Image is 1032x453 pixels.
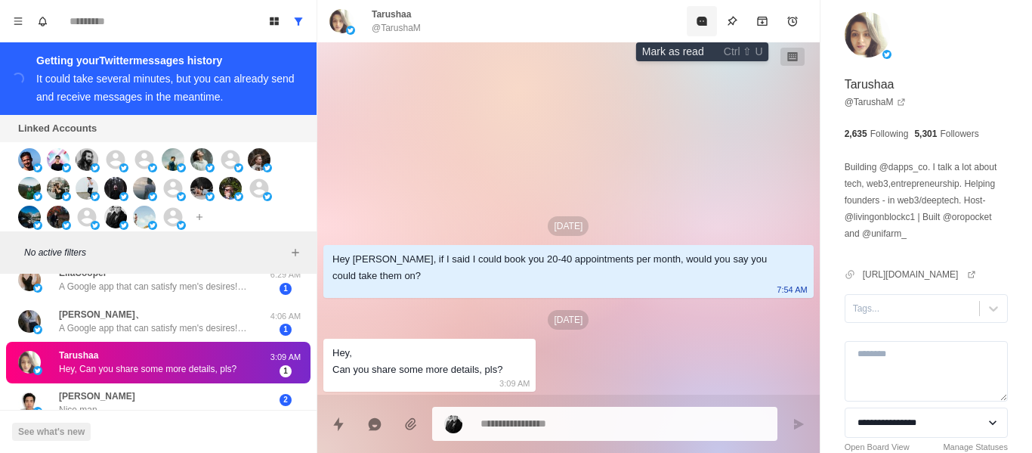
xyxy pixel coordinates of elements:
button: Mark as read [687,6,717,36]
img: picture [76,148,98,171]
p: 7:54 AM [777,281,807,298]
img: picture [18,310,41,333]
button: Archive [747,6,777,36]
p: @TarushaM [372,21,421,35]
div: Hey, Can you share some more details, pls? [332,345,502,378]
img: picture [205,192,215,201]
p: [PERSON_NAME] [59,389,135,403]
button: Pin [717,6,747,36]
img: picture [18,206,41,228]
p: 5,301 [914,127,937,141]
button: See what's new [12,423,91,441]
a: @TarushaM [845,95,906,109]
button: Reply with AI [360,409,390,439]
img: picture [33,325,42,334]
p: 4:06 AM [267,310,304,323]
img: picture [33,221,42,230]
p: Tarushaa [845,76,895,94]
img: picture [91,221,100,230]
img: picture [62,192,71,201]
img: picture [845,12,890,57]
p: Tarushaa [372,8,411,21]
img: picture [133,206,156,228]
p: Nice man [59,403,97,417]
img: picture [119,221,128,230]
img: picture [91,192,100,201]
img: picture [444,415,462,433]
img: picture [104,206,127,228]
img: picture [33,163,42,172]
img: picture [119,163,128,172]
p: A Google app that can satisfy men's desires!💋 Beauties from around the world freely display their... [59,321,255,335]
img: picture [234,163,243,172]
img: picture [62,163,71,172]
img: picture [119,192,128,201]
img: picture [33,284,42,293]
p: Linked Accounts [18,121,97,136]
button: Board View [262,9,286,33]
img: picture [234,192,243,201]
p: Following [870,127,909,141]
img: picture [205,163,215,172]
button: Show all conversations [286,9,311,33]
button: Send message [783,409,814,439]
img: picture [47,177,70,200]
p: 2,635 [845,127,867,141]
p: Followers [940,127,978,141]
a: [URL][DOMAIN_NAME] [863,268,977,281]
img: picture [219,177,242,200]
button: Add filters [286,244,304,262]
img: picture [76,177,98,200]
div: Getting your Twitter messages history [36,51,298,70]
img: picture [329,9,354,33]
div: Hey [PERSON_NAME], if I said I could book you 20-40 appointments per month, would you say you cou... [332,251,780,284]
p: Hey, Can you share some more details, pls? [59,362,236,376]
p: Tarushaa [59,349,98,362]
img: picture [18,268,41,291]
img: picture [190,148,213,171]
img: picture [62,221,71,230]
button: Quick replies [323,409,354,439]
img: picture [190,177,213,200]
button: Add reminder [777,6,808,36]
img: picture [18,148,41,171]
img: picture [177,221,186,230]
p: [DATE] [548,310,589,330]
img: picture [177,192,186,201]
p: 6:29 AM [267,268,304,281]
button: Add account [190,208,209,226]
p: EllaCooper [59,266,107,280]
button: Menu [6,9,30,33]
img: picture [33,407,42,416]
img: picture [18,177,41,200]
button: Notifications [30,9,54,33]
p: [DATE] [548,216,589,236]
img: picture [148,192,157,201]
p: [PERSON_NAME]、 [59,308,144,321]
span: 1 [280,283,292,295]
span: 1 [280,365,292,377]
img: picture [104,177,127,200]
p: Building @dapps_co. I talk a lot about tech, web3,entrepreneurship. Helping founders - in web3/de... [845,159,1008,242]
img: picture [18,351,41,374]
span: 1 [280,324,292,336]
p: 3:09 AM [267,351,304,364]
p: 3:09 AM [499,375,530,392]
img: picture [33,366,42,375]
img: picture [18,392,41,414]
img: picture [263,192,272,201]
img: picture [882,50,891,59]
button: Add media [396,409,426,439]
img: picture [47,148,70,171]
p: No active filters [24,246,286,259]
p: A Google app that can satisfy men's desires!💋 Beauties from around the world freely display their... [59,280,255,293]
span: 2 [280,394,292,406]
img: picture [263,163,272,172]
img: picture [91,163,100,172]
div: It could take several minutes, but you can already send and receive messages in the meantime. [36,73,295,103]
img: picture [33,192,42,201]
img: picture [248,148,270,171]
img: picture [148,221,157,230]
img: picture [346,26,355,35]
img: picture [133,177,156,200]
